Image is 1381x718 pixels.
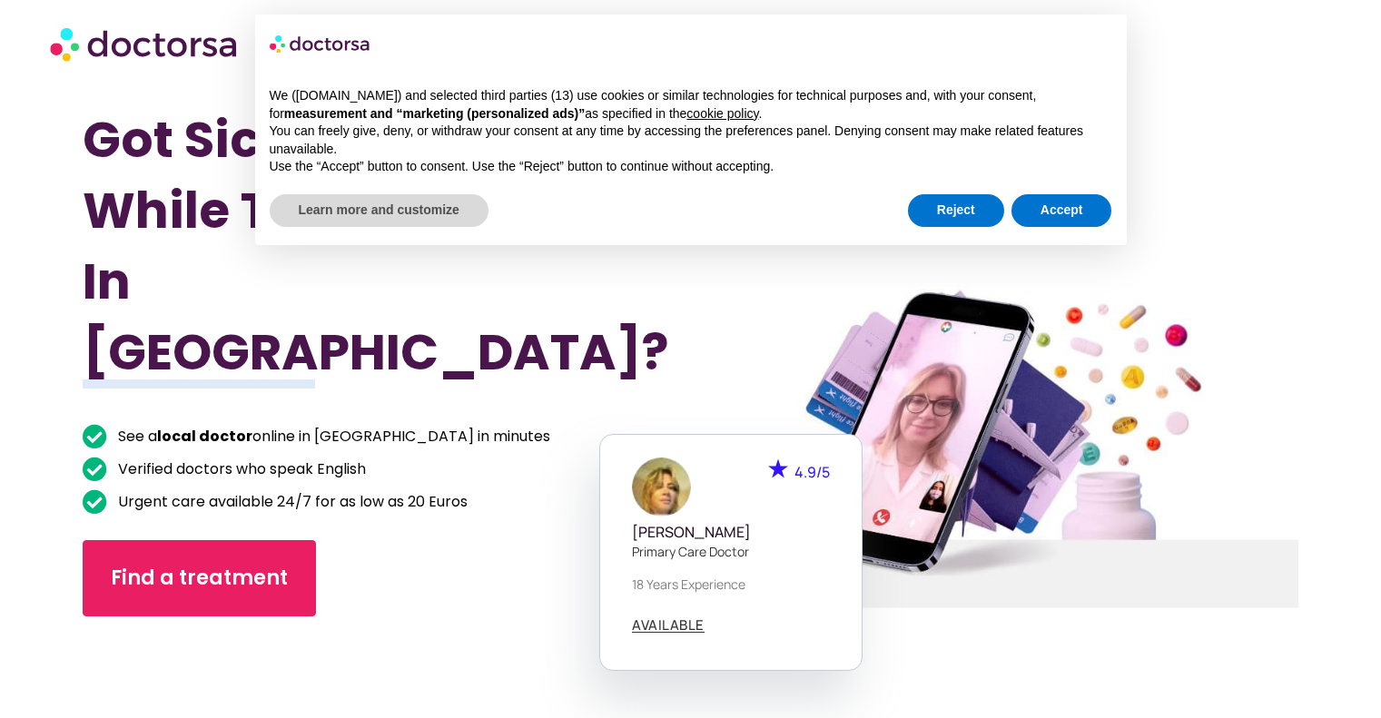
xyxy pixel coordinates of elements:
h1: Got Sick While Traveling In [GEOGRAPHIC_DATA]? [83,104,599,388]
span: Urgent care available 24/7 for as low as 20 Euros [113,489,468,515]
span: See a online in [GEOGRAPHIC_DATA] in minutes [113,424,550,449]
h5: [PERSON_NAME] [632,524,830,541]
span: AVAILABLE [632,618,705,632]
button: Accept [1011,194,1112,227]
a: AVAILABLE [632,618,705,633]
b: local doctor [157,426,252,447]
a: cookie policy [686,106,758,121]
span: Verified doctors who speak English [113,457,366,482]
img: logo [270,29,371,58]
p: Use the “Accept” button to consent. Use the “Reject” button to continue without accepting. [270,158,1112,176]
span: Find a treatment [111,564,288,593]
p: You can freely give, deny, or withdraw your consent at any time by accessing the preferences pane... [270,123,1112,158]
p: We ([DOMAIN_NAME]) and selected third parties (13) use cookies or similar technologies for techni... [270,87,1112,123]
p: Primary care doctor [632,542,830,561]
span: 4.9/5 [794,462,830,482]
strong: measurement and “marketing (personalized ads)” [284,106,585,121]
button: Learn more and customize [270,194,488,227]
button: Reject [908,194,1004,227]
p: 18 years experience [632,575,830,594]
a: Find a treatment [83,540,316,616]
